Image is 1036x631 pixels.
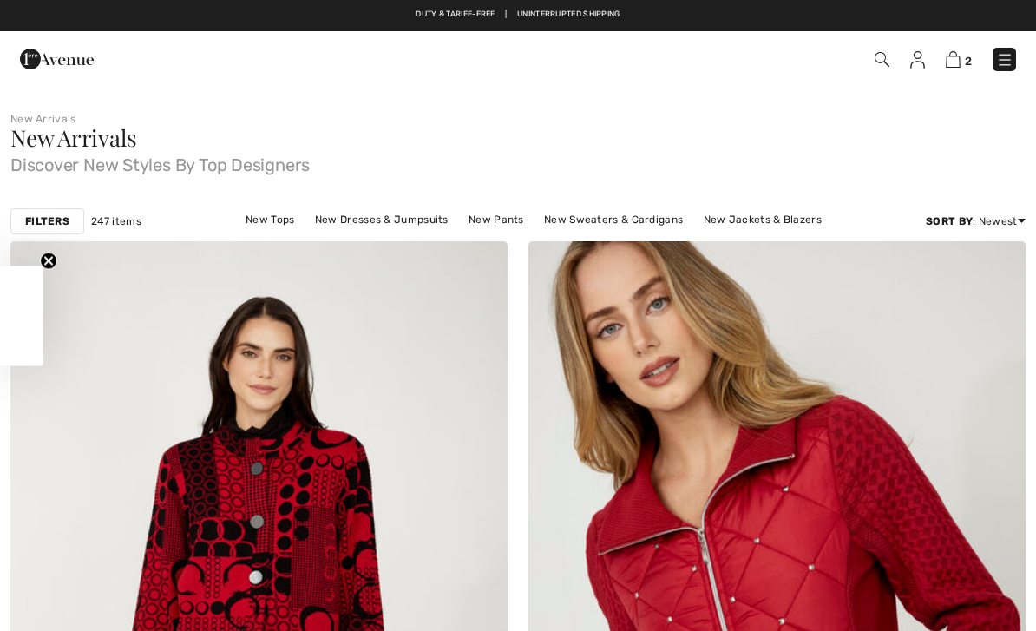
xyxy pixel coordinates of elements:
a: New Outerwear [522,231,620,253]
a: New Dresses & Jumpsuits [306,208,457,231]
a: New Skirts [447,231,519,253]
strong: Sort By [926,215,973,227]
span: Discover New Styles By Top Designers [10,149,1026,174]
a: 1ère Avenue [20,49,94,66]
strong: Filters [25,214,69,229]
a: 2 [946,49,972,69]
div: : Newest [926,214,1026,229]
img: Search [875,52,889,67]
a: New Jackets & Blazers [695,208,830,231]
img: Shopping Bag [946,51,961,68]
button: Close teaser [40,252,57,269]
a: New Sweaters & Cardigans [535,208,692,231]
img: Menu [996,51,1013,69]
a: New Arrivals [10,113,76,125]
a: New Pants [460,208,533,231]
span: 247 items [91,214,141,229]
span: 2 [965,55,972,68]
a: New Tops [237,208,303,231]
span: New Arrivals [10,122,136,153]
img: My Info [910,51,925,69]
img: 1ère Avenue [20,42,94,76]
